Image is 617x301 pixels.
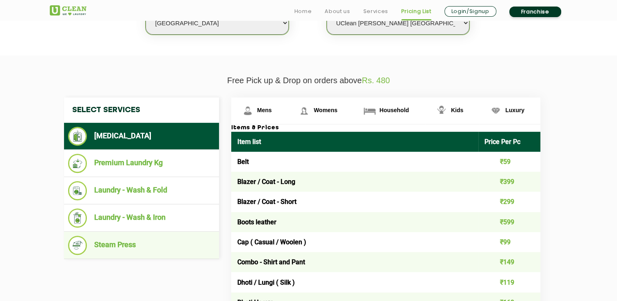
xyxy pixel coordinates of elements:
span: Rs. 480 [362,76,390,85]
p: Free Pick up & Drop on orders above [50,76,568,85]
h3: Items & Prices [231,124,540,132]
a: Franchise [509,7,561,17]
a: Pricing List [401,7,431,16]
td: ₹99 [478,232,540,252]
li: Laundry - Wash & Iron [68,208,215,228]
td: Cap ( Casual / Woolen ) [231,232,479,252]
img: Premium Laundry Kg [68,154,87,173]
span: Womens [314,107,337,113]
img: Laundry - Wash & Fold [68,181,87,200]
td: Combo - Shirt and Pant [231,252,479,272]
td: Dhoti / Lungi ( Silk ) [231,272,479,292]
li: [MEDICAL_DATA] [68,127,215,146]
td: Boots leather [231,212,479,232]
span: Kids [451,107,463,113]
li: Premium Laundry Kg [68,154,215,173]
a: About us [325,7,350,16]
td: Blazer / Coat - Short [231,192,479,212]
a: Services [363,7,388,16]
td: ₹599 [478,212,540,232]
img: Laundry - Wash & Iron [68,208,87,228]
img: Steam Press [68,236,87,255]
span: Mens [257,107,272,113]
a: Login/Signup [445,6,496,17]
th: Item list [231,132,479,152]
td: ₹59 [478,152,540,172]
td: ₹149 [478,252,540,272]
th: Price Per Pc [478,132,540,152]
td: Blazer / Coat - Long [231,172,479,192]
li: Laundry - Wash & Fold [68,181,215,200]
img: Dry Cleaning [68,127,87,146]
td: ₹119 [478,272,540,292]
img: Luxury [489,104,503,118]
h4: Select Services [64,97,219,123]
img: Womens [297,104,311,118]
td: ₹399 [478,172,540,192]
span: Household [379,107,409,113]
td: ₹299 [478,192,540,212]
a: Home [294,7,312,16]
img: Household [363,104,377,118]
td: Belt [231,152,479,172]
li: Steam Press [68,236,215,255]
img: Mens [241,104,255,118]
span: Luxury [505,107,524,113]
img: UClean Laundry and Dry Cleaning [50,5,86,15]
img: Kids [434,104,449,118]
